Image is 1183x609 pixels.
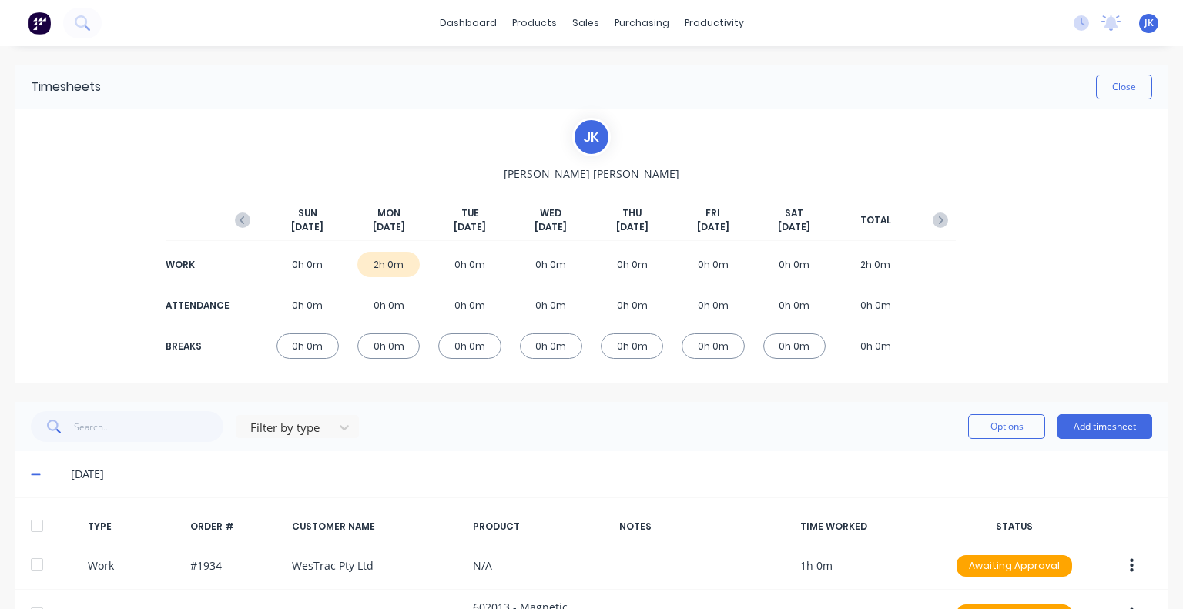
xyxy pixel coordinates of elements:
span: [DATE] [697,220,729,234]
div: 0h 0m [682,333,744,359]
div: 0h 0m [763,333,826,359]
div: 0h 0m [520,333,582,359]
div: 0h 0m [357,293,420,318]
div: products [504,12,565,35]
div: 0h 0m [438,252,501,277]
span: [DATE] [535,220,567,234]
div: 0h 0m [763,293,826,318]
span: [DATE] [373,220,405,234]
div: 0h 0m [601,293,663,318]
div: sales [565,12,607,35]
div: 0h 0m [763,252,826,277]
div: [DATE] [71,466,1152,483]
div: STATUS [947,520,1081,534]
div: 0h 0m [682,293,744,318]
span: SUN [298,206,317,220]
span: [DATE] [778,220,810,234]
span: JK [1144,16,1154,30]
div: 0h 0m [357,333,420,359]
div: 0h 0m [438,333,501,359]
div: 0h 0m [276,293,339,318]
div: J K [572,118,611,156]
div: 0h 0m [682,252,744,277]
span: MON [377,206,400,220]
span: [DATE] [291,220,323,234]
span: [DATE] [616,220,648,234]
div: TIME WORKED [800,520,935,534]
div: Timesheets [31,78,101,96]
div: Awaiting Approval [957,555,1072,577]
span: THU [622,206,642,220]
div: 0h 0m [520,252,582,277]
button: Close [1096,75,1152,99]
div: ORDER # [190,520,280,534]
div: 0h 0m [844,333,907,359]
div: PRODUCT [473,520,608,534]
div: 0h 0m [276,333,339,359]
div: BREAKS [166,340,227,353]
div: 0h 0m [601,252,663,277]
div: 0h 0m [601,333,663,359]
div: 2h 0m [844,252,907,277]
span: SAT [785,206,803,220]
div: ATTENDANCE [166,299,227,313]
span: WED [540,206,561,220]
div: purchasing [607,12,677,35]
div: 2h 0m [357,252,420,277]
div: CUSTOMER NAME [292,520,460,534]
span: FRI [705,206,720,220]
div: 0h 0m [276,252,339,277]
div: 0h 0m [438,293,501,318]
div: productivity [677,12,752,35]
span: [PERSON_NAME] [PERSON_NAME] [504,166,679,182]
div: 0h 0m [520,293,582,318]
span: [DATE] [454,220,486,234]
button: Options [968,414,1045,439]
button: Add timesheet [1057,414,1152,439]
div: WORK [166,258,227,272]
div: 0h 0m [844,293,907,318]
img: Factory [28,12,51,35]
a: dashboard [432,12,504,35]
input: Search... [74,411,224,442]
div: TYPE [88,520,177,534]
span: TUE [461,206,479,220]
span: TOTAL [860,213,891,227]
div: NOTES [619,520,787,534]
